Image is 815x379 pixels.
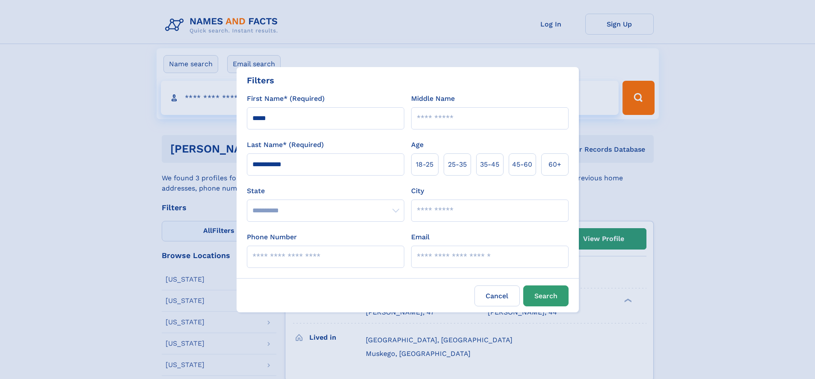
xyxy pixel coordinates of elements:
[247,232,297,242] label: Phone Number
[474,285,520,306] label: Cancel
[247,186,404,196] label: State
[247,74,274,87] div: Filters
[411,232,430,242] label: Email
[512,159,532,170] span: 45‑60
[247,140,324,150] label: Last Name* (Required)
[416,159,433,170] span: 18‑25
[247,94,325,104] label: First Name* (Required)
[480,159,499,170] span: 35‑45
[523,285,569,306] button: Search
[548,159,561,170] span: 60+
[448,159,467,170] span: 25‑35
[411,140,424,150] label: Age
[411,94,455,104] label: Middle Name
[411,186,424,196] label: City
